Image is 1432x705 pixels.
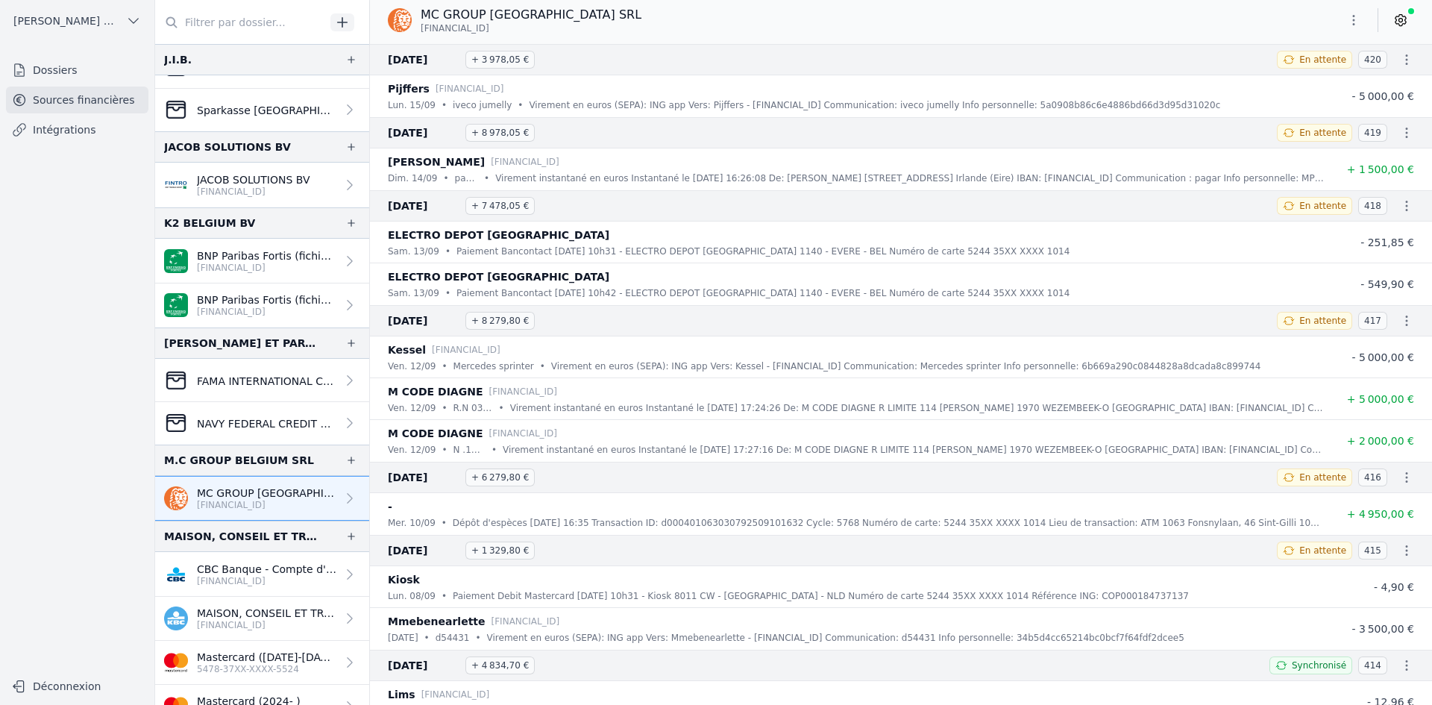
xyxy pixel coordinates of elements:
[465,657,535,674] span: + 4 834,70 €
[164,369,188,392] img: CleanShot-202025-05-26-20at-2016.10.27-402x.png
[453,401,493,416] p: R.N 03 00 46
[164,334,321,352] div: [PERSON_NAME] ET PARTNERS SRL
[197,374,336,389] p: FAMA INTERNATIONAL COMMUNICATIONS - JPMorgan Chase Bank (Account [FINANCIAL_ID])
[1358,51,1387,69] span: 420
[13,13,120,28] span: [PERSON_NAME] ET PARTNERS SRL
[388,197,459,215] span: [DATE]
[442,401,447,416] div: •
[197,499,336,511] p: [FINANCIAL_ID]
[388,244,439,259] p: sam. 13/09
[388,226,609,244] p: ELECTRO DEPOT [GEOGRAPHIC_DATA]
[503,442,1325,457] p: Virement instantané en euros Instantané le [DATE] 17:27:16 De: M CODE DIAGNE R LIMITE 114 [PERSON...
[164,607,188,630] img: kbc.png
[388,171,437,186] p: dim. 14/09
[388,469,459,486] span: [DATE]
[436,630,470,645] p: d54431
[465,469,535,486] span: + 6 279,80 €
[1347,393,1414,405] span: + 5 000,00 €
[388,80,430,98] p: Pijffers
[1360,278,1414,290] span: - 549,90 €
[456,286,1070,301] p: Paiement Bancontact [DATE] 10h42 - ELECTRO DEPOT [GEOGRAPHIC_DATA] 1140 - EVERE - BEL Numéro de c...
[388,401,436,416] p: ven. 12/09
[155,283,369,328] a: BNP Paribas Fortis (fichiers importés) [FINANCIAL_ID]
[388,589,436,604] p: lun. 08/09
[492,614,560,629] p: [FINANCIAL_ID]
[465,197,535,215] span: + 7 478,05 €
[487,630,1184,645] p: Virement en euros (SEPA): ING app Vers: Mmebenearlette - [FINANCIAL_ID] Communication: d54431 Inf...
[484,171,489,186] div: •
[442,442,447,457] div: •
[1299,54,1346,66] span: En attente
[1360,236,1414,248] span: - 251,85 €
[197,306,336,318] p: [FINANCIAL_ID]
[164,173,188,197] img: FINTRO_BE_BUSINESS_GEBABEBB.png
[453,442,486,457] p: N .141086
[445,244,450,259] div: •
[1299,200,1346,212] span: En attente
[155,9,325,36] input: Filtrer par dossier...
[197,619,336,631] p: [FINANCIAL_ID]
[1374,581,1414,593] span: - 4,90 €
[442,359,447,374] div: •
[388,612,486,630] p: Mmebenearlette
[1347,508,1414,520] span: + 4 950,00 €
[1358,542,1387,560] span: 415
[6,116,148,143] a: Intégrations
[388,268,609,286] p: ELECTRO DEPOT [GEOGRAPHIC_DATA]
[164,411,188,435] img: CleanShot-202025-05-26-20at-2016.10.27-402x.png
[164,451,314,469] div: M.C GROUP BELGIUM SRL
[164,527,321,545] div: MAISON, CONSEIL ET TRAVAUX SRL
[388,51,459,69] span: [DATE]
[1299,315,1346,327] span: En attente
[455,171,479,186] p: pagar
[388,98,436,113] p: lun. 15/09
[155,552,369,597] a: CBC Banque - Compte d'épargne [FINANCIAL_ID]
[197,650,336,665] p: Mastercard ([DATE]-[DATE])
[1358,469,1387,486] span: 416
[388,442,436,457] p: ven. 12/09
[388,657,459,674] span: [DATE]
[445,286,450,301] div: •
[155,476,369,521] a: MC GROUP [GEOGRAPHIC_DATA] SRL [FINANCIAL_ID]
[492,442,497,457] div: •
[197,186,310,198] p: [FINANCIAL_ID]
[499,401,504,416] div: •
[388,383,483,401] p: M CODE DIAGNE
[164,51,192,69] div: J.I.B.
[6,87,148,113] a: Sources financières
[388,498,392,516] p: -
[491,154,559,169] p: [FINANCIAL_ID]
[197,172,310,187] p: JACOB SOLUTIONS BV
[164,249,188,273] img: BNP_BE_BUSINESS_GEBABEBB.png
[164,138,291,156] div: JACOB SOLUTIONS BV
[475,630,480,645] div: •
[388,341,426,359] p: Kessel
[197,575,336,587] p: [FINANCIAL_ID]
[388,542,459,560] span: [DATE]
[421,687,490,702] p: [FINANCIAL_ID]
[388,630,418,645] p: [DATE]
[1299,127,1346,139] span: En attente
[421,22,489,34] span: [FINANCIAL_ID]
[155,402,369,445] a: NAVY FEDERAL CREDIT UNION - FAMA COMMUNICAT LLC (Business Checking Account [FINANCIAL_ID])
[155,597,369,641] a: MAISON, CONSEIL ET TRAVAUX SRL [FINANCIAL_ID]
[489,384,557,399] p: [FINANCIAL_ID]
[510,401,1325,416] p: Virement instantané en euros Instantané le [DATE] 17:24:26 De: M CODE DIAGNE R LIMITE 114 [PERSON...
[197,416,336,431] p: NAVY FEDERAL CREDIT UNION - FAMA COMMUNICAT LLC (Business Checking Account [FINANCIAL_ID])
[197,103,336,118] p: Sparkasse [GEOGRAPHIC_DATA] (09/2024 > 12/2024)
[164,293,188,317] img: BNP_BE_BUSINESS_GEBABEBB.png
[6,57,148,84] a: Dossiers
[465,312,535,330] span: + 8 279,80 €
[1347,163,1414,175] span: + 1 500,00 €
[155,163,369,207] a: JACOB SOLUTIONS BV [FINANCIAL_ID]
[456,244,1070,259] p: Paiement Bancontact [DATE] 10h31 - ELECTRO DEPOT [GEOGRAPHIC_DATA] 1140 - EVERE - BEL Numéro de c...
[442,98,447,113] div: •
[155,239,369,283] a: BNP Paribas Fortis (fichiers importés) [FINANCIAL_ID]
[197,562,336,577] p: CBC Banque - Compte d'épargne
[1358,657,1387,674] span: 414
[388,8,412,32] img: ing.png
[1351,351,1414,363] span: - 5 000,00 €
[6,674,148,698] button: Déconnexion
[164,563,188,586] img: CBC_CREGBEBB.png
[388,286,439,301] p: sam. 13/09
